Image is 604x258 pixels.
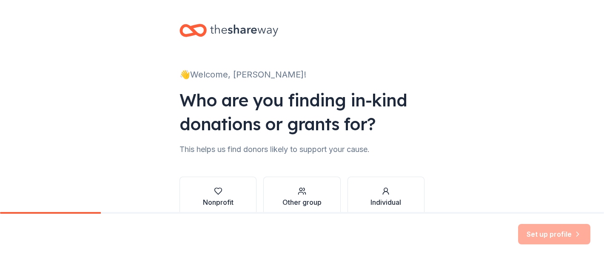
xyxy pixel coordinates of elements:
div: Individual [370,197,401,207]
div: Who are you finding in-kind donations or grants for? [179,88,425,136]
div: 👋 Welcome, [PERSON_NAME]! [179,68,425,81]
button: Other group [263,177,340,218]
button: Individual [348,177,425,218]
div: This helps us find donors likely to support your cause. [179,143,425,156]
div: Nonprofit [203,197,234,207]
div: Other group [282,197,322,207]
button: Nonprofit [179,177,256,218]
